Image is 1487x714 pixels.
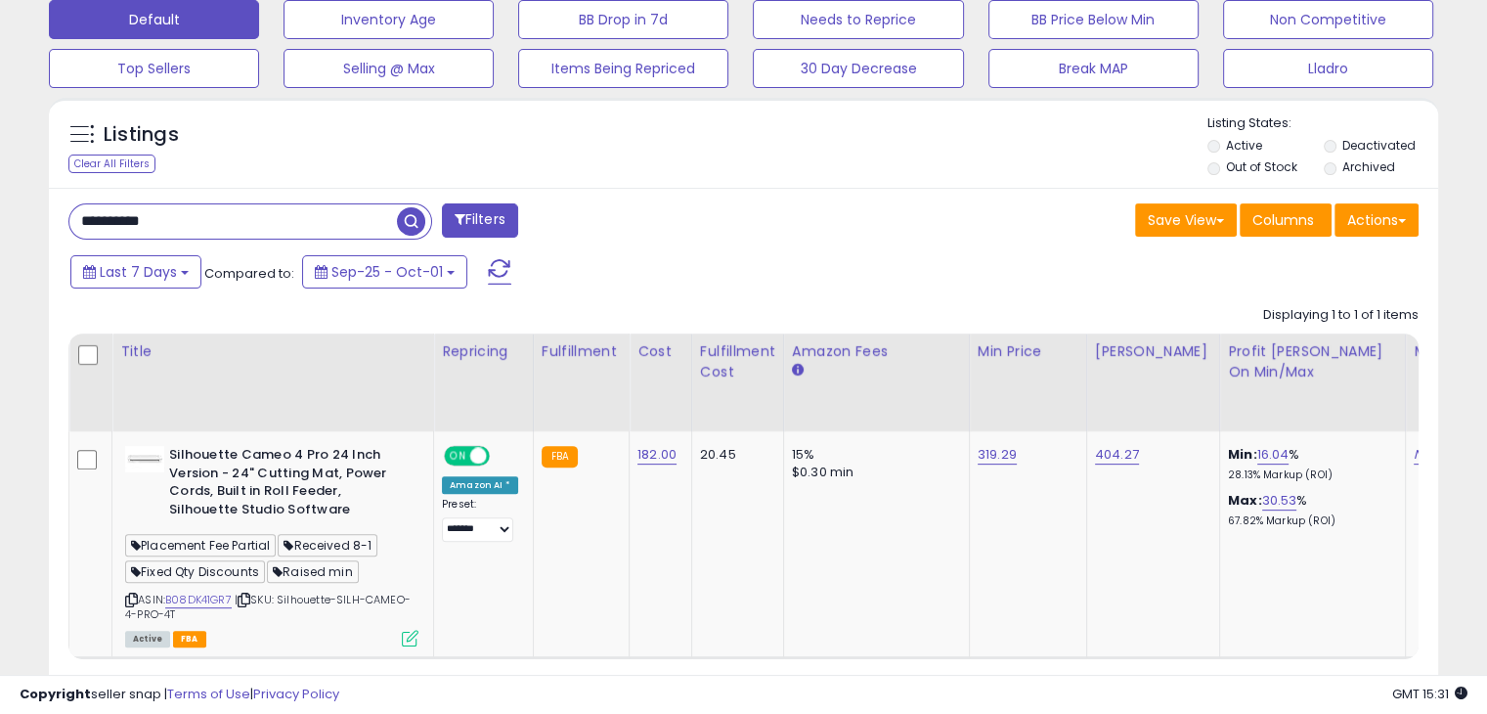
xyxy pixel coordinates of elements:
[165,592,232,608] a: B08DK41GR7
[1414,445,1437,465] a: N/A
[1219,334,1405,431] th: The percentage added to the cost of goods (COGS) that forms the calculator for Min & Max prices.
[442,498,518,542] div: Preset:
[1341,158,1394,175] label: Archived
[1095,445,1139,465] a: 404.27
[978,341,1078,362] div: Min Price
[442,476,518,494] div: Amazon AI *
[487,448,518,465] span: OFF
[1095,341,1211,362] div: [PERSON_NAME]
[446,448,470,465] span: ON
[125,534,276,557] span: Placement Fee Partial
[1263,306,1419,325] div: Displaying 1 to 1 of 1 items
[284,49,494,88] button: Selling @ Max
[278,534,377,557] span: Received 8-1
[988,49,1199,88] button: Break MAP
[1392,685,1467,703] span: 2025-10-9 15:31 GMT
[518,49,728,88] button: Items Being Repriced
[331,262,443,282] span: Sep-25 - Oct-01
[100,262,177,282] span: Last 7 Days
[167,685,250,703] a: Terms of Use
[753,49,963,88] button: 30 Day Decrease
[1228,445,1257,464] b: Min:
[1228,341,1397,382] div: Profit [PERSON_NAME] on Min/Max
[1240,203,1332,237] button: Columns
[1207,114,1438,133] p: Listing States:
[253,685,339,703] a: Privacy Policy
[442,203,518,238] button: Filters
[1257,445,1290,465] a: 16.04
[1226,158,1297,175] label: Out of Stock
[267,560,359,583] span: Raised min
[1414,341,1447,362] div: MAP
[125,592,411,621] span: | SKU: Silhouette-SILH-CAMEO-4-PRO-4T
[1223,49,1433,88] button: Lladro
[637,341,683,362] div: Cost
[792,362,804,379] small: Amazon Fees.
[68,155,155,173] div: Clear All Filters
[1228,491,1262,510] b: Max:
[169,446,407,523] b: Silhouette Cameo 4 Pro 24 Inch Version - 24" Cutting Mat, Power Cords, Built in Roll Feeder, Silh...
[125,631,170,647] span: All listings currently available for purchase on Amazon
[125,446,164,472] img: 2129p9DPQaL._SL40_.jpg
[20,686,339,704] div: seller snap | |
[104,121,179,149] h5: Listings
[1228,514,1390,528] p: 67.82% Markup (ROI)
[302,255,467,289] button: Sep-25 - Oct-01
[542,341,621,362] div: Fulfillment
[70,255,201,289] button: Last 7 Days
[792,341,961,362] div: Amazon Fees
[637,445,677,465] a: 182.00
[125,446,418,645] div: ASIN:
[442,341,525,362] div: Repricing
[1228,469,1390,482] p: 28.13% Markup (ROI)
[49,49,259,88] button: Top Sellers
[1135,203,1237,237] button: Save View
[792,464,954,481] div: $0.30 min
[700,341,775,382] div: Fulfillment Cost
[173,631,206,647] span: FBA
[204,264,294,283] span: Compared to:
[978,445,1017,465] a: 319.29
[1341,137,1415,154] label: Deactivated
[20,685,91,703] strong: Copyright
[1226,137,1262,154] label: Active
[1262,491,1297,511] a: 30.53
[125,560,265,583] span: Fixed Qty Discounts
[1252,210,1314,230] span: Columns
[542,446,578,468] small: FBA
[1228,446,1390,482] div: %
[700,446,768,464] div: 20.45
[120,341,425,362] div: Title
[1334,203,1419,237] button: Actions
[1228,492,1390,528] div: %
[792,446,954,464] div: 15%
